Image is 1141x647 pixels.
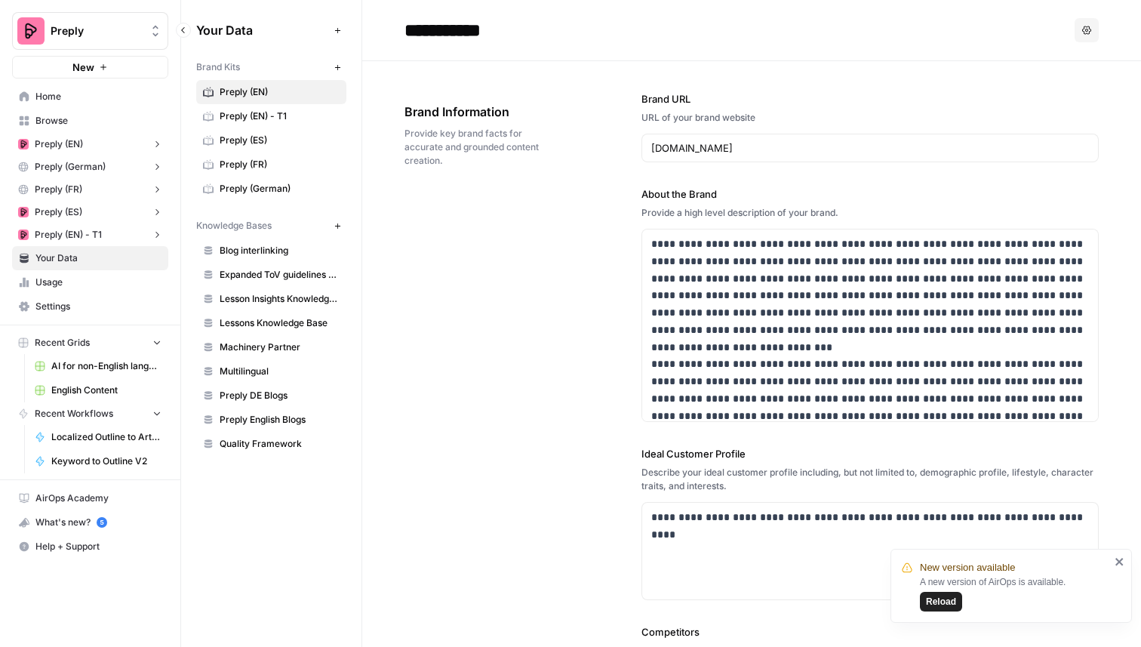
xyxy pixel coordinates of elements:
[12,133,168,156] button: Preply (EN)
[1115,556,1125,568] button: close
[35,407,113,421] span: Recent Workflows
[17,17,45,45] img: Preply Logo
[35,336,90,350] span: Recent Grids
[13,511,168,534] div: What's new?
[12,535,168,559] button: Help + Support
[35,90,161,103] span: Home
[196,311,346,335] a: Lessons Knowledge Base
[12,201,168,223] button: Preply (ES)
[196,80,346,104] a: Preply (EN)
[51,359,161,373] span: AI for non-English languages
[641,206,1099,220] div: Provide a high level description of your brand.
[35,540,161,553] span: Help + Support
[220,158,340,171] span: Preply (FR)
[220,182,340,196] span: Preply (German)
[641,624,1099,639] label: Competitors
[28,354,168,378] a: AI for non-English languages
[51,454,161,468] span: Keyword to Outline V2
[28,378,168,402] a: English Content
[641,446,1099,461] label: Ideal Customer Profile
[196,128,346,153] a: Preply (ES)
[220,85,340,99] span: Preply (EN)
[404,127,557,168] span: Provide key brand facts for accurate and grounded content creation.
[12,223,168,246] button: Preply (EN) - T1
[35,276,161,289] span: Usage
[35,300,161,313] span: Settings
[18,230,29,240] img: mhz6d65ffplwgtj76gcfkrq5icux
[72,60,94,75] span: New
[220,413,340,427] span: Preply English Blogs
[35,160,106,174] span: Preply (German)
[196,408,346,432] a: Preply English Blogs
[51,384,161,397] span: English Content
[28,425,168,449] a: Localized Outline to Article
[220,109,340,123] span: Preply (EN) - T1
[220,268,340,282] span: Expanded ToV guidelines for AI
[12,246,168,270] a: Your Data
[220,134,340,147] span: Preply (ES)
[641,91,1099,106] label: Brand URL
[35,228,102,242] span: Preply (EN) - T1
[196,153,346,177] a: Preply (FR)
[12,156,168,178] button: Preply (German)
[926,595,956,608] span: Reload
[35,137,83,151] span: Preply (EN)
[196,219,272,233] span: Knowledge Bases
[12,402,168,425] button: Recent Workflows
[12,85,168,109] a: Home
[641,466,1099,493] div: Describe your ideal customer profile including, but not limited to, demographic profile, lifestyl...
[97,517,107,528] a: 5
[404,103,557,121] span: Brand Information
[12,12,168,50] button: Workspace: Preply
[196,384,346,408] a: Preply DE Blogs
[641,186,1099,202] label: About the Brand
[220,340,340,354] span: Machinery Partner
[220,437,340,451] span: Quality Framework
[196,359,346,384] a: Multilingual
[12,178,168,201] button: Preply (FR)
[18,139,29,149] img: mhz6d65ffplwgtj76gcfkrq5icux
[35,205,82,219] span: Preply (ES)
[35,251,161,265] span: Your Data
[12,331,168,354] button: Recent Grids
[920,592,962,612] button: Reload
[220,316,340,330] span: Lessons Knowledge Base
[18,207,29,217] img: mhz6d65ffplwgtj76gcfkrq5icux
[35,491,161,505] span: AirOps Academy
[12,56,168,79] button: New
[920,575,1110,612] div: A new version of AirOps is available.
[196,60,240,74] span: Brand Kits
[196,335,346,359] a: Machinery Partner
[35,114,161,128] span: Browse
[100,519,103,526] text: 5
[12,486,168,510] a: AirOps Academy
[196,239,346,263] a: Blog interlinking
[35,183,82,196] span: Preply (FR)
[196,21,328,39] span: Your Data
[196,287,346,311] a: Lesson Insights Knowledge Base
[51,430,161,444] span: Localized Outline to Article
[196,263,346,287] a: Expanded ToV guidelines for AI
[28,449,168,473] a: Keyword to Outline V2
[651,140,1089,156] input: www.sundaysoccer.com
[220,365,340,378] span: Multilingual
[220,389,340,402] span: Preply DE Blogs
[920,560,1015,575] span: New version available
[220,292,340,306] span: Lesson Insights Knowledge Base
[12,109,168,133] a: Browse
[196,104,346,128] a: Preply (EN) - T1
[51,23,142,39] span: Preply
[12,270,168,294] a: Usage
[196,432,346,456] a: Quality Framework
[641,111,1099,125] div: URL of your brand website
[220,244,340,257] span: Blog interlinking
[196,177,346,201] a: Preply (German)
[12,510,168,535] button: What's new? 5
[12,294,168,319] a: Settings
